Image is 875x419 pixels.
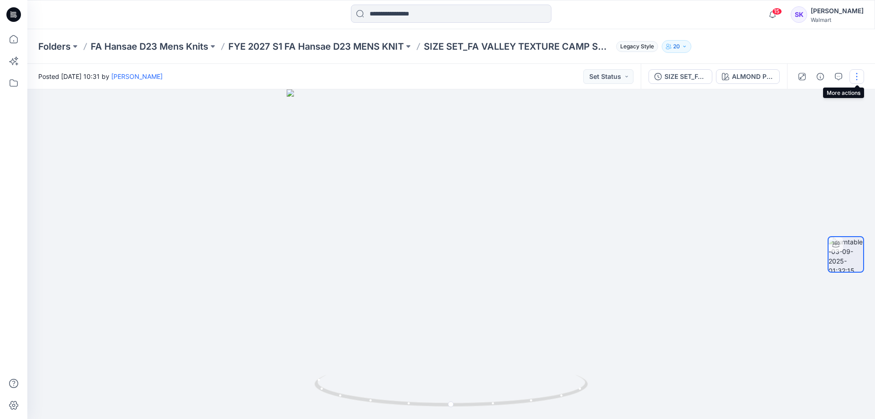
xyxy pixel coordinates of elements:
[716,69,780,84] button: ALMOND PEEL
[38,40,71,53] a: Folders
[813,69,828,84] button: Details
[612,40,658,53] button: Legacy Style
[791,6,807,23] div: SK
[228,40,404,53] a: FYE 2027 S1 FA Hansae D23 MENS KNIT
[424,40,612,53] p: SIZE SET_FA VALLEY TEXTURE CAMP SHIRT_REG
[616,41,658,52] span: Legacy Style
[91,40,208,53] a: FA Hansae D23 Mens Knits
[732,72,774,82] div: ALMOND PEEL
[811,5,864,16] div: [PERSON_NAME]
[664,72,706,82] div: SIZE SET_FA VALLEY TEXTURE CAMP SHIRT_REG
[649,69,712,84] button: SIZE SET_FA VALLEY TEXTURE CAMP SHIRT_REG
[111,72,163,80] a: [PERSON_NAME]
[662,40,691,53] button: 20
[811,16,864,23] div: Walmart
[38,72,163,81] span: Posted [DATE] 10:31 by
[772,8,782,15] span: 15
[673,41,680,52] p: 20
[829,237,863,272] img: turntable-03-09-2025-01:32:15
